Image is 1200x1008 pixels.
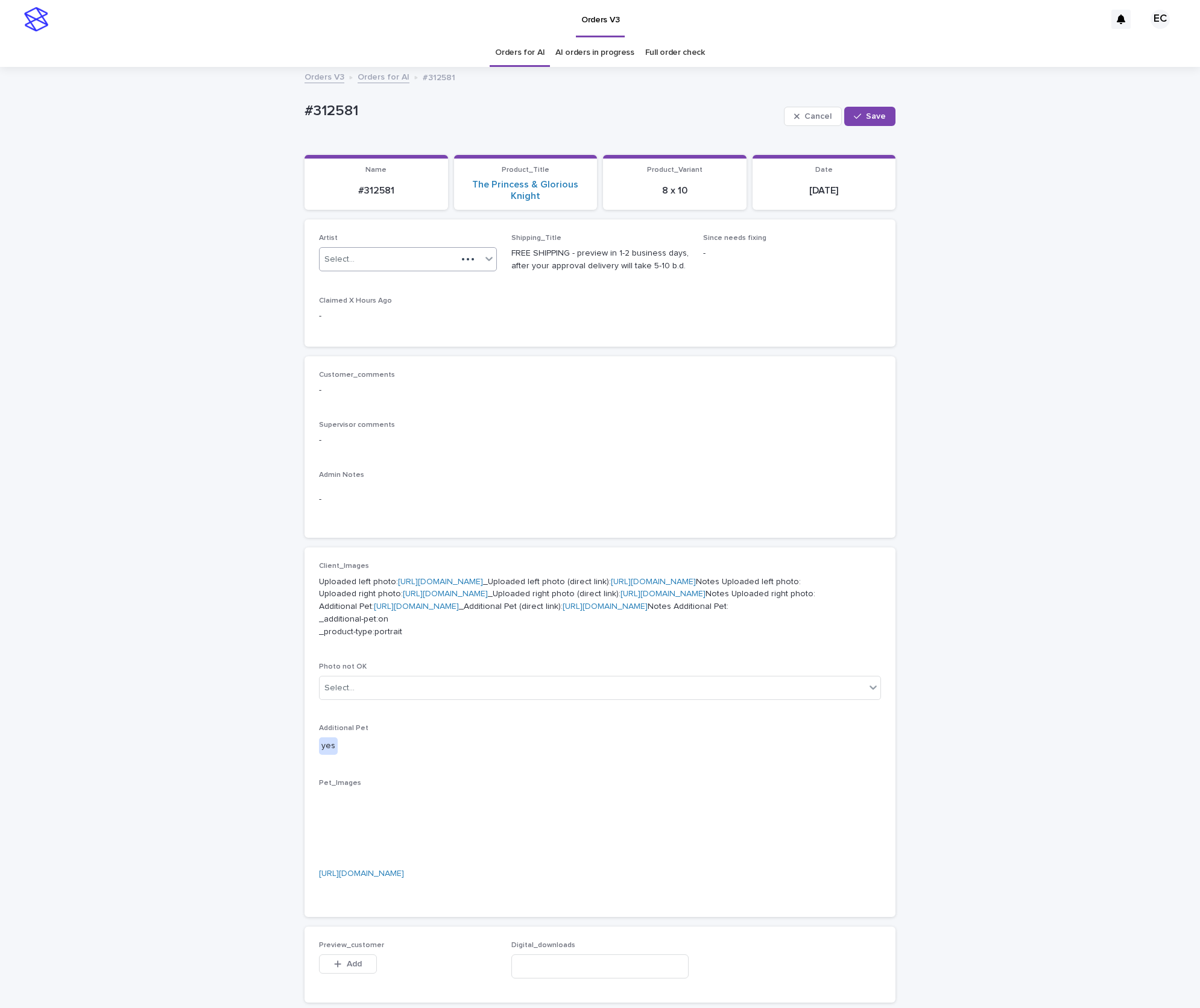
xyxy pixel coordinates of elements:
[866,112,886,121] span: Save
[324,253,355,266] div: Select...
[511,942,575,949] span: Digital_downloads
[804,112,832,121] span: Cancel
[319,384,881,397] p: -
[423,70,455,83] p: #312581
[784,107,842,126] button: Cancel
[611,578,696,586] a: [URL][DOMAIN_NAME]
[365,166,387,174] span: Name
[511,247,689,272] p: FREE SHIPPING - preview in 1-2 business days, after your approval delivery will take 5-10 b.d.
[319,869,404,878] a: [URL][DOMAIN_NAME]
[844,107,895,126] button: Save
[319,371,395,379] span: Customer_comments
[24,7,48,31] img: stacker-logo-s-only.png
[495,39,545,67] a: Orders for AI
[555,39,634,67] a: AI orders in progress
[1151,10,1170,29] div: EC
[319,576,881,638] p: Uploaded left photo: _Uploaded left photo (direct link): Notes Uploaded left photo: Uploaded righ...
[319,297,392,304] span: Claimed X Hours Ago
[319,562,369,570] span: Client_Images
[319,471,364,479] span: Admin Notes
[703,235,766,242] span: Since needs fixing
[319,421,395,429] span: Supervisor comments
[319,493,881,506] p: -
[647,166,703,174] span: Product_Variant
[305,102,779,120] p: #312581
[610,185,739,197] p: 8 x 10
[645,39,705,67] a: Full order check
[347,960,362,968] span: Add
[305,69,344,83] a: Orders V3
[312,185,441,197] p: #312581
[319,663,367,670] span: Photo not OK
[703,247,881,260] p: -
[511,235,561,242] span: Shipping_Title
[319,954,377,974] button: Add
[319,310,497,323] p: -
[403,590,488,598] a: [URL][DOMAIN_NAME]
[374,602,459,611] a: [URL][DOMAIN_NAME]
[461,179,590,202] a: The Princess & Glorious Knight
[502,166,549,174] span: Product_Title
[324,682,355,695] div: Select...
[621,590,706,598] a: [URL][DOMAIN_NAME]
[319,737,338,755] div: yes
[815,166,833,174] span: Date
[319,780,361,787] span: Pet_Images
[319,942,384,949] span: Preview_customer
[319,725,368,732] span: Additional Pet
[398,578,483,586] a: [URL][DOMAIN_NAME]
[319,235,338,242] span: Artist
[319,434,881,447] p: -
[563,602,648,611] a: [URL][DOMAIN_NAME]
[760,185,889,197] p: [DATE]
[358,69,409,83] a: Orders for AI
